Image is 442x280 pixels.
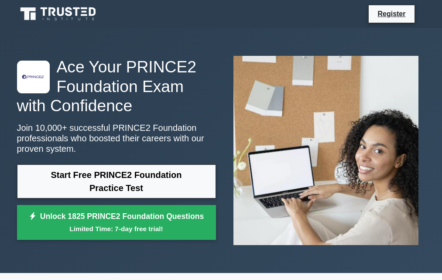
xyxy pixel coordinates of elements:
[28,224,205,234] small: Limited Time: 7-day free trial!
[17,205,216,240] a: Unlock 1825 PRINCE2 Foundation QuestionsLimited Time: 7-day free trial!
[17,123,216,154] p: Join 10,000+ successful PRINCE2 Foundation professionals who boosted their careers with our prove...
[17,164,216,198] a: Start Free PRINCE2 Foundation Practice Test
[17,57,216,116] h1: Ace Your PRINCE2 Foundation Exam with Confidence
[372,8,411,19] a: Register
